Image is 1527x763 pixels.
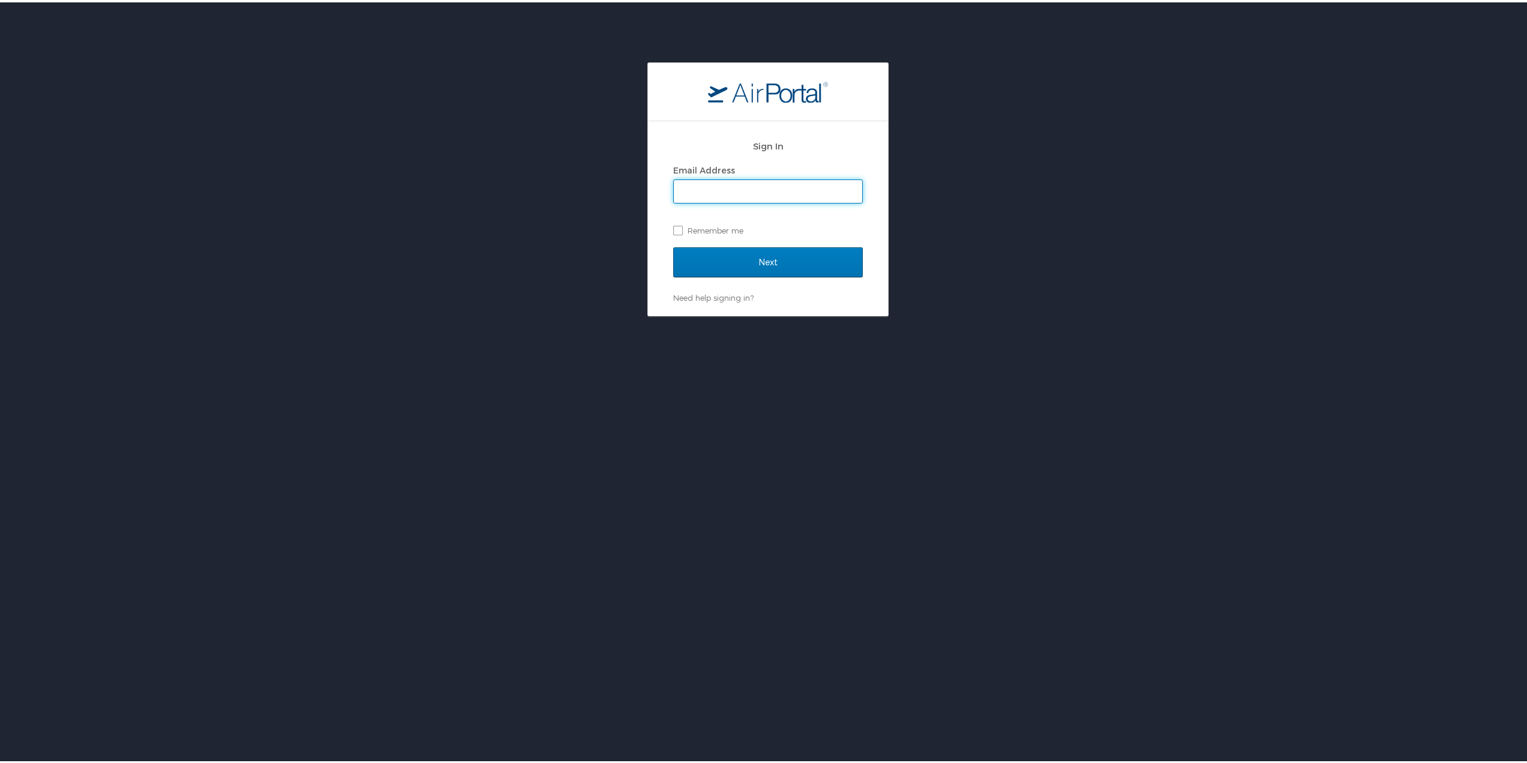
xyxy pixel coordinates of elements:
a: Need help signing in? [673,291,754,300]
h2: Sign In [673,137,863,151]
label: Email Address [673,163,735,173]
label: Remember me [673,219,863,237]
img: logo [708,79,828,100]
input: Next [673,245,863,275]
